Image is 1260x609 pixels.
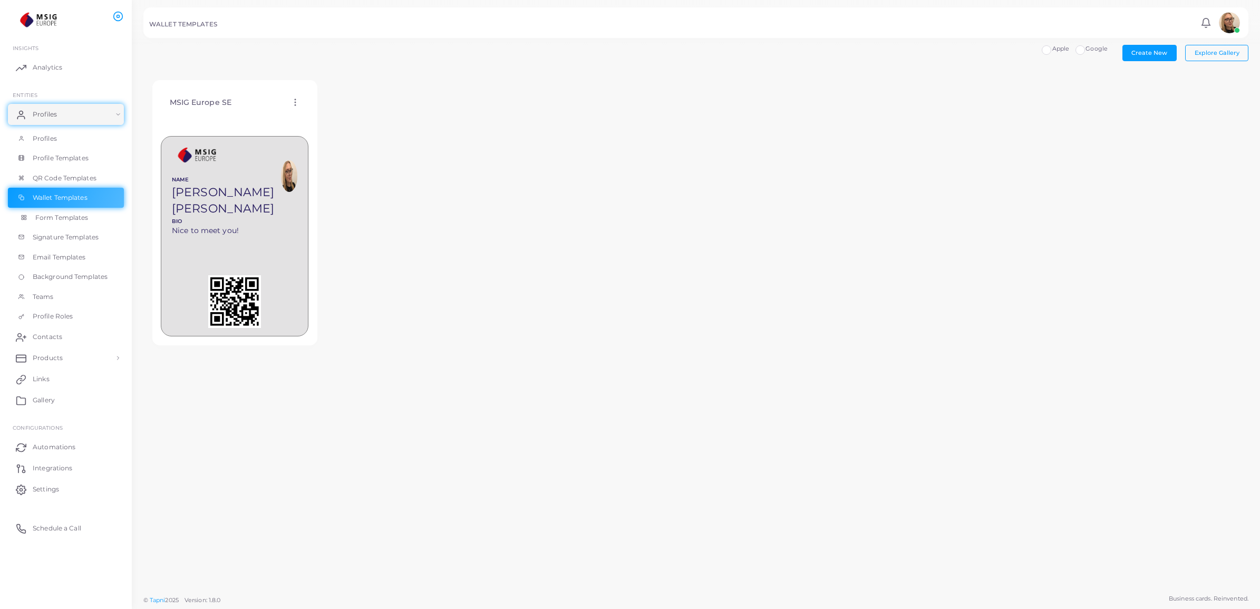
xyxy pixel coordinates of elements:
a: Contacts [8,326,124,347]
img: QR Code [208,275,261,328]
span: Background Templates [33,272,108,282]
a: Signature Templates [8,227,124,247]
a: Profiles [8,129,124,149]
span: Teams [33,292,54,302]
span: Google [1085,45,1108,52]
button: Create New [1122,45,1177,61]
a: Integrations [8,458,124,479]
span: Profile Templates [33,153,89,163]
span: Integrations [33,463,72,473]
span: Version: 1.8.0 [185,596,221,604]
a: Background Templates [8,267,124,287]
a: Products [8,347,124,369]
span: BIO [172,218,297,226]
span: Analytics [33,63,62,72]
a: Settings [8,479,124,500]
a: Schedule a Call [8,518,124,539]
span: Signature Templates [33,233,99,242]
a: avatar [1216,12,1243,33]
a: Email Templates [8,247,124,267]
span: Automations [33,442,75,452]
a: Analytics [8,57,124,78]
a: QR Code Templates [8,168,124,188]
span: Links [33,374,50,384]
a: Wallet Templates [8,188,124,208]
span: Email Templates [33,253,86,262]
img: e21fba776b32497d68f869af15fd3a0f8b2fefd6fd453f69fa7a48642412e90e.png [281,160,297,192]
span: Gallery [33,395,55,405]
button: Explore Gallery [1185,45,1248,61]
span: Configurations [13,424,63,431]
span: ENTITIES [13,92,37,98]
a: Form Templates [8,208,124,228]
span: 2025 [165,596,178,605]
span: [PERSON_NAME] [PERSON_NAME] [172,185,274,216]
a: Links [8,369,124,390]
span: Profiles [33,110,57,119]
img: Logo [172,147,222,163]
span: Create New [1131,49,1167,56]
span: QR Code Templates [33,173,96,183]
a: Profile Templates [8,148,124,168]
span: Nice to meet you! [172,225,297,236]
span: NAME [172,176,281,184]
img: avatar [1219,12,1240,33]
h4: MSIG Europe SE [170,98,232,107]
span: Profiles [33,134,57,143]
span: INSIGHTS [13,45,38,51]
span: Form Templates [35,213,89,223]
a: Profiles [8,104,124,125]
span: Schedule a Call [33,524,81,533]
a: Tapni [150,596,166,604]
span: Products [33,353,63,363]
a: Profile Roles [8,306,124,326]
span: Apple [1052,45,1070,52]
a: Automations [8,437,124,458]
span: Profile Roles [33,312,73,321]
span: Wallet Templates [33,193,88,202]
a: Gallery [8,390,124,411]
span: Contacts [33,332,62,342]
span: Business cards. Reinvented. [1169,594,1248,603]
a: Teams [8,287,124,307]
img: logo [9,10,68,30]
span: Settings [33,485,59,494]
span: © [143,596,220,605]
h5: WALLET TEMPLATES [149,21,217,28]
span: Explore Gallery [1195,49,1239,56]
